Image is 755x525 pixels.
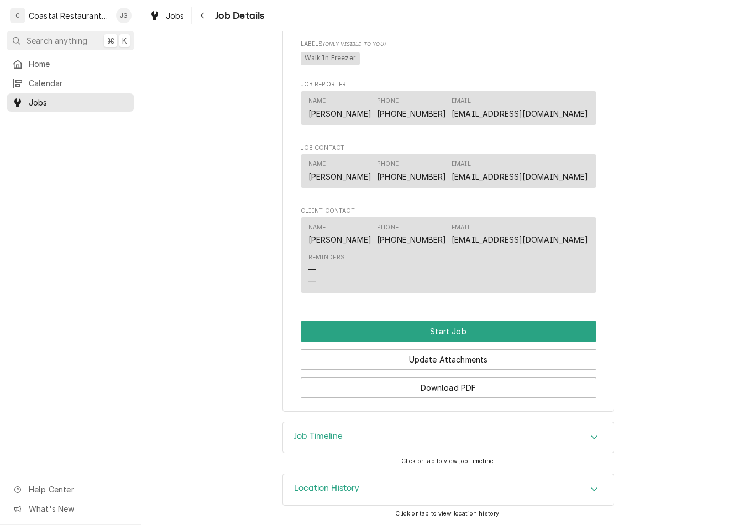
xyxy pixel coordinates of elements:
div: Reminders [308,253,345,287]
span: Labels [301,40,596,49]
div: Name [308,97,326,106]
div: James Gatton's Avatar [116,8,132,23]
a: Jobs [145,7,189,25]
div: Email [452,160,471,169]
div: Accordion Header [283,474,614,505]
div: Contact [301,154,596,188]
div: Job Reporter List [301,91,596,130]
div: — [308,264,316,275]
div: Reminders [308,253,345,262]
a: Jobs [7,93,134,112]
div: Phone [377,97,399,106]
a: [EMAIL_ADDRESS][DOMAIN_NAME] [452,235,588,244]
div: Location History [282,474,614,506]
span: Click or tap to view location history. [395,510,501,517]
div: Phone [377,223,399,232]
a: Go to Help Center [7,480,134,498]
span: Job Reporter [301,80,596,89]
div: [object Object] [301,40,596,67]
div: Accordion Header [283,422,614,453]
span: Client Contact [301,207,596,216]
button: Accordion Details Expand Trigger [283,422,614,453]
div: Name [308,97,372,119]
span: Search anything [27,35,87,46]
span: Home [29,58,129,70]
div: Phone [377,160,399,169]
div: [PERSON_NAME] [308,108,372,119]
div: Client Contact [301,207,596,298]
div: Name [308,160,372,182]
span: [object Object] [301,50,596,67]
span: Calendar [29,77,129,89]
span: Jobs [166,10,185,22]
div: Name [308,223,326,232]
div: Job Contact [301,144,596,193]
div: Job Timeline [282,422,614,454]
div: Button Group Row [301,370,596,398]
button: Download PDF [301,377,596,398]
div: Button Group Row [301,342,596,370]
a: Calendar [7,74,134,92]
button: Navigate back [194,7,212,24]
div: Job Contact List [301,154,596,193]
a: [PHONE_NUMBER] [377,172,446,181]
a: [PHONE_NUMBER] [377,235,446,244]
div: JG [116,8,132,23]
button: Search anything⌘K [7,31,134,50]
div: Name [308,160,326,169]
div: Contact [301,91,596,125]
div: [PERSON_NAME] [308,234,372,245]
div: Phone [377,160,446,182]
span: Jobs [29,97,129,108]
span: K [122,35,127,46]
a: Go to What's New [7,500,134,518]
div: [PERSON_NAME] [308,171,372,182]
div: — [308,275,316,287]
div: Contact [301,217,596,293]
div: Email [452,97,471,106]
div: Button Group [301,321,596,398]
a: [PHONE_NUMBER] [377,109,446,118]
span: Click or tap to view job timeline. [401,458,495,465]
div: Coastal Restaurant Repair [29,10,110,22]
div: Email [452,223,471,232]
h3: Location History [294,483,360,494]
button: Accordion Details Expand Trigger [283,474,614,505]
span: (Only Visible to You) [323,41,385,47]
span: ⌘ [107,35,114,46]
a: [EMAIL_ADDRESS][DOMAIN_NAME] [452,109,588,118]
div: Job Reporter [301,80,596,130]
div: Phone [377,223,446,245]
h3: Job Timeline [294,431,343,442]
div: Email [452,160,588,182]
span: What's New [29,503,128,514]
div: Email [452,97,588,119]
div: C [10,8,25,23]
span: Help Center [29,484,128,495]
div: Button Group Row [301,321,596,342]
div: Name [308,223,372,245]
div: Phone [377,97,446,119]
div: Email [452,223,588,245]
span: Walk In Freezer [301,52,360,65]
span: Job Details [212,8,265,23]
span: Job Contact [301,144,596,153]
a: [EMAIL_ADDRESS][DOMAIN_NAME] [452,172,588,181]
div: Client Contact List [301,217,596,298]
a: Home [7,55,134,73]
button: Start Job [301,321,596,342]
button: Update Attachments [301,349,596,370]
